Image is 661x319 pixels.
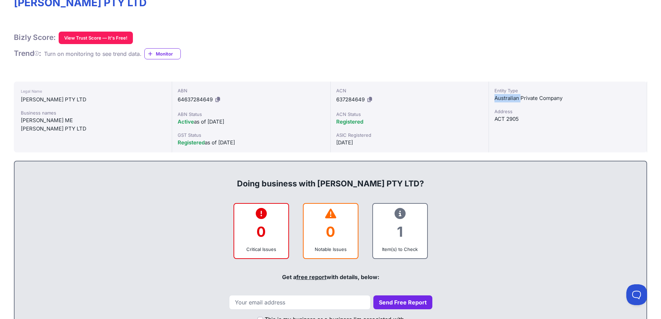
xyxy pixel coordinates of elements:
div: 0 [309,218,352,246]
div: 0 [240,218,283,246]
div: ACN [336,87,483,94]
div: Business names [21,109,165,116]
span: Get a with details, below: [282,274,379,280]
div: ABN Status [178,111,324,118]
span: Registered [336,118,363,125]
div: as of [DATE] [178,118,324,126]
div: Australian Private Company [494,94,641,102]
div: [DATE] [336,138,483,147]
div: [PERSON_NAME] PTY LTD [21,125,165,133]
h1: Bizly Score: [14,33,56,42]
div: Entity Type [494,87,641,94]
span: Monitor [156,50,180,57]
span: 637284649 [336,96,365,103]
a: free report [296,274,327,280]
input: Your email address [229,295,371,310]
div: Item(s) to Check [379,246,422,253]
button: View Trust Score — It's Free! [59,32,133,44]
h1: Trend : [14,49,41,58]
div: ABN [178,87,324,94]
div: [PERSON_NAME] PTY LTD [21,95,165,104]
div: Address [494,108,641,115]
div: Legal Name [21,87,165,95]
div: Critical Issues [240,246,283,253]
span: Registered [178,139,205,146]
a: Monitor [144,48,181,59]
div: as of [DATE] [178,138,324,147]
div: Notable Issues [309,246,352,253]
iframe: Toggle Customer Support [626,284,647,305]
span: 64637284649 [178,96,213,103]
span: Active [178,118,194,125]
div: Doing business with [PERSON_NAME] PTY LTD? [22,167,639,189]
div: ASIC Registered [336,132,483,138]
div: ACT 2905 [494,115,641,123]
button: Send Free Report [373,295,432,309]
div: Turn on monitoring to see trend data. [44,50,142,58]
div: 1 [379,218,422,246]
div: ACN Status [336,111,483,118]
div: GST Status [178,132,324,138]
div: [PERSON_NAME] ME [21,116,165,125]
